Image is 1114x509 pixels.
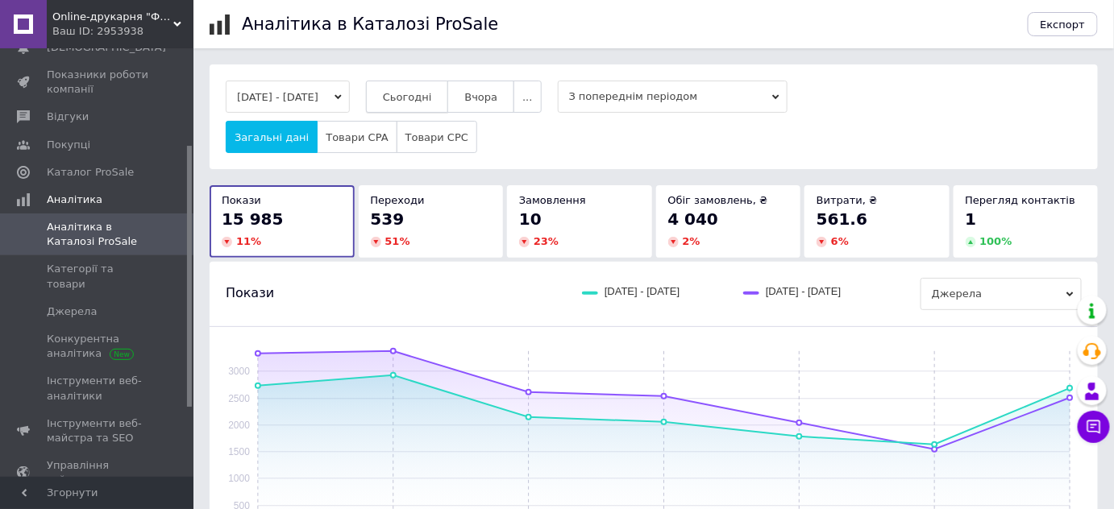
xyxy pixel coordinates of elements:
[235,131,309,143] span: Загальні дані
[47,332,149,361] span: Конкурентна аналітика
[371,209,405,229] span: 539
[47,138,90,152] span: Покупці
[226,81,350,113] button: [DATE] - [DATE]
[1078,411,1110,443] button: Чат з покупцем
[447,81,514,113] button: Вчора
[228,366,250,377] text: 3000
[47,220,149,249] span: Аналітика в Каталозі ProSale
[47,192,102,207] span: Аналітика
[47,374,149,403] span: Інструменти веб-аналітики
[47,458,149,487] span: Управління сайтом
[522,91,532,103] span: ...
[534,235,559,247] span: 23 %
[519,209,542,229] span: 10
[519,194,586,206] span: Замовлення
[242,14,498,34] h1: Аналітика в Каталозі ProSale
[385,235,410,247] span: 51 %
[383,91,432,103] span: Сьогодні
[366,81,449,113] button: Сьогодні
[683,235,700,247] span: 2 %
[47,110,89,124] span: Відгуки
[966,194,1076,206] span: Перегляд контактів
[47,416,149,445] span: Інструменти веб-майстра та SEO
[47,165,134,180] span: Каталог ProSale
[47,304,97,319] span: Джерела
[831,235,849,247] span: 6 %
[1041,19,1086,31] span: Експорт
[226,121,318,153] button: Загальні дані
[464,91,497,103] span: Вчора
[317,121,397,153] button: Товари CPA
[966,209,977,229] span: 1
[668,209,719,229] span: 4 040
[228,420,250,431] text: 2000
[326,131,388,143] span: Товари CPA
[405,131,468,143] span: Товари CPC
[817,209,867,229] span: 561.6
[228,473,250,484] text: 1000
[668,194,768,206] span: Обіг замовлень, ₴
[558,81,788,113] span: З попереднім періодом
[921,278,1082,310] span: Джерела
[228,446,250,457] text: 1500
[47,68,149,97] span: Показники роботи компанії
[226,284,274,302] span: Покази
[52,24,193,39] div: Ваш ID: 2953938
[980,235,1012,247] span: 100 %
[371,194,425,206] span: Переходи
[397,121,477,153] button: Товари CPC
[222,194,261,206] span: Покази
[47,262,149,291] span: Категорії та товари
[222,209,284,229] span: 15 985
[228,393,250,404] text: 2500
[513,81,541,113] button: ...
[52,10,173,24] span: Online-друкарня "Формат плюс". ФОП Короткевич С.О.
[1028,12,1099,36] button: Експорт
[236,235,261,247] span: 11 %
[817,194,878,206] span: Витрати, ₴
